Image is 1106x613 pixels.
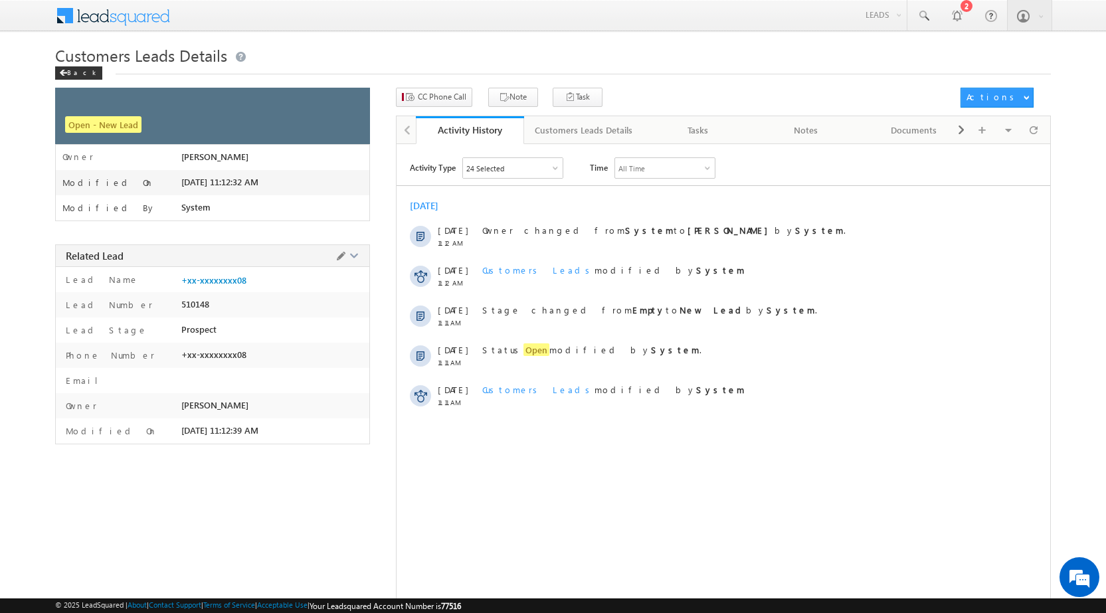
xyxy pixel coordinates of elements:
[62,203,156,213] label: Modified By
[17,123,242,398] textarea: Type your message and hit 'Enter'
[651,344,699,355] strong: System
[438,224,468,236] span: [DATE]
[181,324,217,335] span: Prospect
[438,344,468,355] span: [DATE]
[181,299,209,309] span: 510148
[438,239,478,247] span: 11:12 AM
[482,384,595,395] span: Customers Leads
[62,375,108,386] label: Email
[69,70,223,87] div: Chat with us now
[767,304,815,315] strong: System
[128,600,147,609] a: About
[181,409,241,427] em: Start Chat
[463,158,563,178] div: Owner Changed,Status Changed,Stage Changed,Source Changed,Notes & 19 more..
[438,264,468,276] span: [DATE]
[680,304,746,315] strong: New Lead
[310,601,461,611] span: Your Leadsquared Account Number is
[961,88,1034,108] button: Actions
[644,116,753,144] a: Tasks
[181,349,246,360] span: +xx-xxxxxxxx08
[426,124,514,136] div: Activity History
[482,384,745,395] span: modified by
[418,91,466,103] span: CC Phone Call
[466,164,504,173] div: 24 Selected
[181,400,248,410] span: [PERSON_NAME]
[181,151,248,162] span: [PERSON_NAME]
[655,122,741,138] div: Tasks
[535,122,632,138] div: Customers Leads Details
[181,425,258,436] span: [DATE] 11:12:39 AM
[62,177,154,188] label: Modified On
[590,157,608,177] span: Time
[753,116,861,144] a: Notes
[632,304,666,315] strong: Empty
[618,164,645,173] div: All Time
[23,70,56,87] img: d_60004797649_company_0_60004797649
[65,116,141,133] span: Open - New Lead
[62,349,155,361] label: Phone Number
[482,264,745,276] span: modified by
[62,425,157,436] label: Modified On
[181,177,258,187] span: [DATE] 11:12:32 AM
[438,398,478,406] span: 11:11 AM
[524,116,644,144] a: Customers Leads Details
[55,600,461,611] span: © 2025 LeadSquared | | | | |
[696,384,745,395] strong: System
[181,202,211,213] span: System
[62,299,153,310] label: Lead Number
[482,224,846,236] span: Owner changed from to by .
[438,359,478,367] span: 11:11 AM
[488,88,538,107] button: Note
[55,44,227,66] span: Customers Leads Details
[763,122,849,138] div: Notes
[438,304,468,315] span: [DATE]
[438,319,478,327] span: 11:11 AM
[203,600,255,609] a: Terms of Service
[62,324,147,335] label: Lead Stage
[62,274,139,285] label: Lead Name
[967,91,1019,103] div: Actions
[149,600,201,609] a: Contact Support
[55,66,102,80] div: Back
[410,199,453,212] div: [DATE]
[553,88,602,107] button: Task
[181,275,246,286] a: +xx-xxxxxxxx08
[62,151,94,162] label: Owner
[696,264,745,276] strong: System
[62,400,97,411] label: Owner
[416,116,524,144] a: Activity History
[396,88,472,107] button: CC Phone Call
[438,279,478,287] span: 11:12 AM
[257,600,308,609] a: Acceptable Use
[66,249,124,262] span: Related Lead
[218,7,250,39] div: Minimize live chat window
[482,264,595,276] span: Customers Leads
[438,384,468,395] span: [DATE]
[410,157,456,177] span: Activity Type
[688,224,775,236] strong: [PERSON_NAME]
[871,122,957,138] div: Documents
[860,116,968,144] a: Documents
[625,224,674,236] strong: System
[795,224,844,236] strong: System
[482,304,817,315] span: Stage changed from to by .
[441,601,461,611] span: 77516
[482,343,701,356] span: Status modified by .
[523,343,549,356] span: Open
